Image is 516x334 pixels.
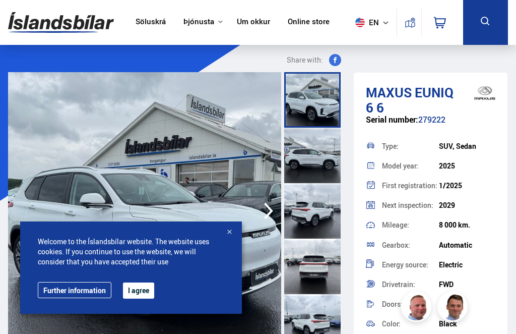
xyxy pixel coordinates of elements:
a: Online store [288,17,330,28]
div: Mileage: [382,221,439,229]
a: Um okkur [237,17,270,28]
div: Drivetrain: [382,281,439,288]
span: Serial number: [366,114,418,125]
img: FbJEzSuNWCJXmdc-.webp [439,293,469,323]
img: brand logo [470,80,500,105]
button: I agree [123,283,154,299]
div: Gearbox: [382,242,439,249]
img: svg+xml;base64,PHN2ZyB4bWxucz0iaHR0cDovL3d3dy53My5vcmcvMjAwMC9zdmciIHdpZHRoPSI1MTIiIGhlaWdodD0iNT... [355,18,365,27]
span: Maxus [366,83,412,101]
div: First registration: [382,182,439,189]
img: G0Ugv5HjCgRt.svg [8,6,114,39]
div: 8 000 km. [439,221,496,229]
span: Welcome to the Íslandsbílar website. The website uses cookies. If you continue to use the website... [38,237,224,267]
button: Share with: [277,54,345,66]
a: Söluskrá [136,17,166,28]
div: Model year: [382,162,439,170]
span: Share with: [287,54,323,66]
a: Further information [38,282,111,298]
button: Þjónusta [183,17,214,27]
div: Doors: [382,301,439,308]
div: FWD [439,281,496,289]
div: Automatic [439,241,496,249]
button: en [351,8,397,37]
div: SUV, Sedan [439,142,496,150]
div: Electric [439,261,496,269]
div: Color: [382,320,439,327]
span: Euniq 6 6 [366,83,454,117]
div: Type: [382,143,439,150]
div: 2025 [439,162,496,170]
img: siFngHWaQ9KaOqBr.png [403,293,433,323]
div: 279222 [366,115,496,135]
div: Energy source: [382,261,439,268]
div: 2029 [439,201,496,209]
div: Next inspection: [382,202,439,209]
div: Black [439,320,496,328]
div: 1/2025 [439,182,496,190]
span: en [351,18,376,27]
